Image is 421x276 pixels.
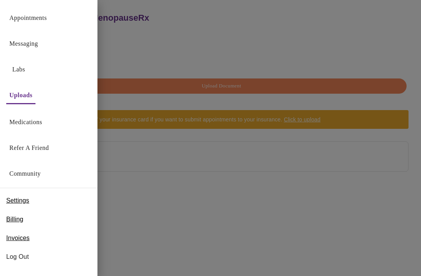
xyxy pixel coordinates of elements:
[6,36,41,52] button: Messaging
[6,10,50,26] button: Appointments
[9,117,42,128] a: Medications
[6,252,91,262] span: Log Out
[9,90,32,101] a: Uploads
[6,232,30,244] a: Invoices
[6,140,52,156] button: Refer a Friend
[9,168,41,179] a: Community
[6,196,29,205] span: Settings
[6,166,44,182] button: Community
[6,213,23,226] a: Billing
[6,215,23,224] span: Billing
[9,142,49,153] a: Refer a Friend
[12,64,25,75] a: Labs
[6,194,29,207] a: Settings
[6,114,45,130] button: Medications
[6,62,31,77] button: Labs
[9,12,47,23] a: Appointments
[9,38,38,49] a: Messaging
[6,233,30,243] span: Invoices
[6,87,35,104] button: Uploads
